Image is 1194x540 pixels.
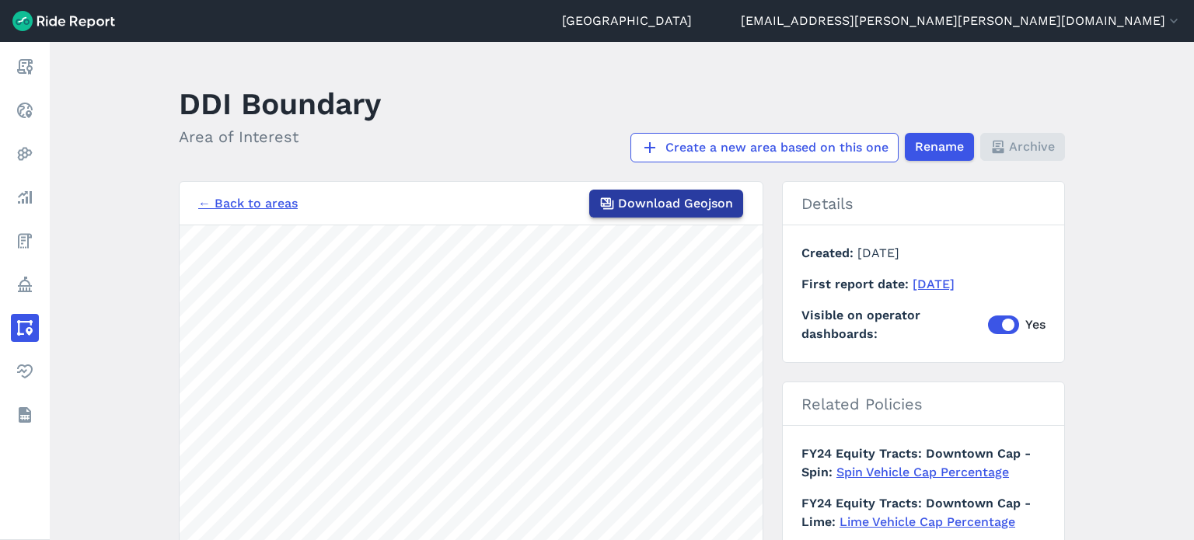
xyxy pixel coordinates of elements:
span: Rename [915,138,964,156]
a: Create a new area based on this one [630,133,899,162]
a: Fees [11,227,39,255]
a: Health [11,357,39,385]
a: Realtime [11,96,39,124]
span: FY24 Equity Tracts: Downtown Cap - Spin [801,446,1031,479]
h1: DDI Boundary [179,82,381,125]
a: ← Back to areas [198,194,298,213]
button: Download Geojson [589,190,743,218]
a: Heatmaps [11,140,39,168]
a: Spin Vehicle Cap Percentage [836,465,1009,479]
button: Archive [980,133,1065,161]
a: Analyze [11,183,39,211]
span: [DATE] [857,246,899,260]
h2: Details [783,182,1064,225]
span: Download Geojson [618,194,733,213]
a: Datasets [11,401,39,429]
a: Policy [11,270,39,298]
a: Report [11,53,39,81]
a: [DATE] [913,277,955,291]
a: Lime Vehicle Cap Percentage [840,514,1015,529]
a: Areas [11,314,39,342]
h2: Area of Interest [179,125,381,148]
span: Visible on operator dashboards [801,306,988,343]
span: First report date [801,277,913,291]
span: Archive [1009,138,1055,156]
span: Created [801,246,857,260]
button: Rename [905,133,974,161]
img: Ride Report [12,11,115,31]
span: FY24 Equity Tracts: Downtown Cap - Lime [801,496,1031,529]
label: Yes [988,315,1046,334]
button: [EMAIL_ADDRESS][PERSON_NAME][PERSON_NAME][DOMAIN_NAME] [741,12,1182,30]
h2: Related Policies [783,382,1064,426]
a: [GEOGRAPHIC_DATA] [562,12,692,30]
